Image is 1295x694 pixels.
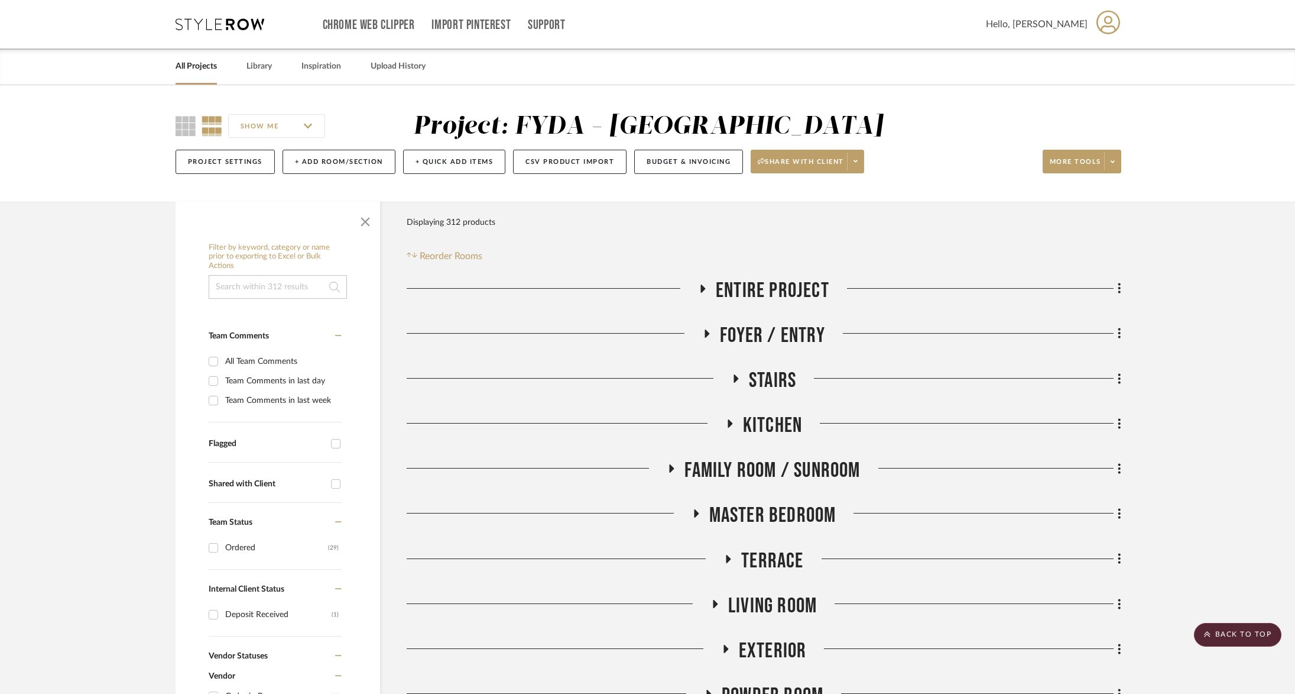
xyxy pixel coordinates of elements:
[528,20,565,30] a: Support
[413,114,883,139] div: Project: FYDA - [GEOGRAPHIC_DATA]
[209,275,347,299] input: Search within 312 results
[225,352,339,371] div: All Team Comments
[716,278,829,304] span: Entire Project
[1194,623,1281,647] scroll-to-top-button: BACK TO TOP
[741,548,803,574] span: Terrace
[209,518,252,527] span: Team Status
[209,652,268,660] span: Vendor Statuses
[283,150,395,174] button: + Add Room/Section
[986,17,1088,31] span: Hello, [PERSON_NAME]
[728,593,817,619] span: Living Room
[332,605,339,624] div: (1)
[758,157,844,175] span: Share with client
[749,368,796,393] span: Stairs
[225,605,332,624] div: Deposit Received
[225,538,328,557] div: Ordered
[403,150,506,174] button: + Quick Add Items
[634,150,743,174] button: Budget & Invoicing
[225,372,339,390] div: Team Comments in last day
[420,249,482,263] span: Reorder Rooms
[328,538,339,557] div: (29)
[323,20,415,30] a: Chrome Web Clipper
[407,211,495,234] div: Displaying 312 products
[751,150,864,173] button: Share with client
[301,59,341,75] a: Inspiration
[176,150,275,174] button: Project Settings
[513,150,627,174] button: CSV Product Import
[225,391,339,410] div: Team Comments in last week
[371,59,426,75] a: Upload History
[431,20,511,30] a: Import Pinterest
[720,323,825,348] span: Foyer / Entry
[709,503,836,528] span: Master Bedroom
[176,59,217,75] a: All Projects
[1050,157,1101,175] span: More tools
[209,479,325,489] div: Shared with Client
[1043,150,1121,173] button: More tools
[209,439,325,449] div: Flagged
[209,585,284,593] span: Internal Client Status
[246,59,272,75] a: Library
[209,243,347,271] h6: Filter by keyword, category or name prior to exporting to Excel or Bulk Actions
[407,249,483,263] button: Reorder Rooms
[209,672,235,680] span: Vendor
[209,332,269,340] span: Team Comments
[743,413,802,438] span: Kitchen
[684,458,860,483] span: Family Room / Sunroom
[353,208,377,231] button: Close
[739,638,807,664] span: Exterior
